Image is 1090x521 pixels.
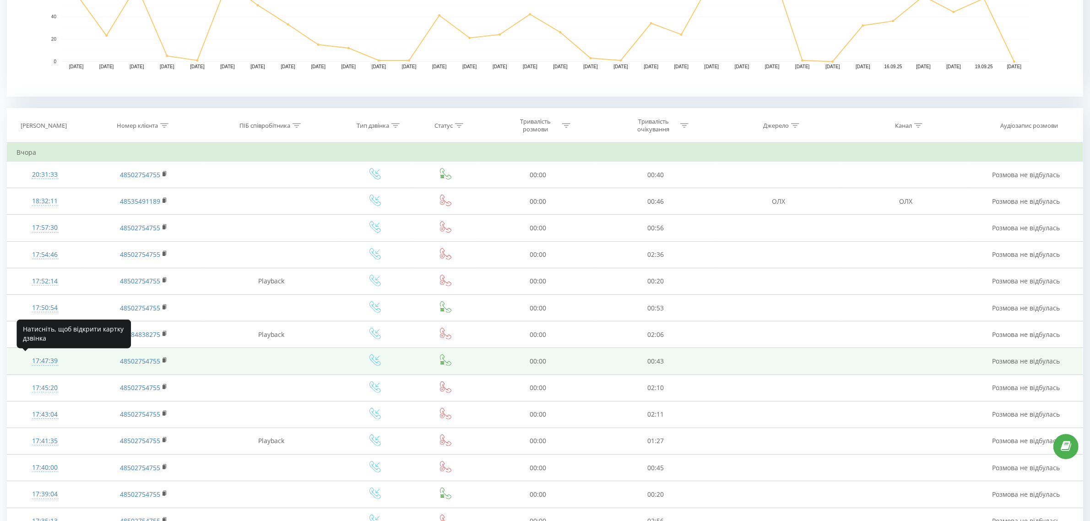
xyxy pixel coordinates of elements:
[479,321,597,348] td: 00:00
[357,122,389,130] div: Тип дзвінка
[992,330,1060,339] span: Розмова не відбулась
[16,166,73,184] div: 20:31:33
[884,65,902,70] text: 16.09.25
[120,250,160,259] a: 48502754755
[479,268,597,294] td: 00:00
[16,320,131,348] div: Натисніть, щоб відкрити картку дзвінка
[1007,65,1022,70] text: [DATE]
[597,428,715,454] td: 01:27
[479,428,597,454] td: 00:00
[120,383,160,392] a: 48502754755
[735,65,749,70] text: [DATE]
[479,401,597,428] td: 00:00
[479,374,597,401] td: 00:00
[916,65,931,70] text: [DATE]
[21,122,67,130] div: [PERSON_NAME]
[160,65,174,70] text: [DATE]
[895,122,912,130] div: Канал
[16,485,73,503] div: 17:39:04
[117,122,158,130] div: Номер клієнта
[992,490,1060,499] span: Розмова не відбулась
[992,170,1060,179] span: Розмова не відбулась
[795,65,810,70] text: [DATE]
[120,410,160,418] a: 48502754755
[479,481,597,508] td: 00:00
[239,122,290,130] div: ПІБ співробітника
[992,250,1060,259] span: Розмова не відбулась
[992,436,1060,445] span: Розмова не відбулась
[16,299,73,317] div: 17:50:54
[479,188,597,215] td: 00:00
[479,348,597,374] td: 00:00
[705,65,719,70] text: [DATE]
[992,463,1060,472] span: Розмова не відбулась
[250,65,265,70] text: [DATE]
[69,65,84,70] text: [DATE]
[765,65,780,70] text: [DATE]
[16,192,73,210] div: 18:32:11
[16,352,73,370] div: 17:47:39
[597,241,715,268] td: 02:36
[120,223,160,232] a: 48502754755
[51,37,57,42] text: 20
[372,65,386,70] text: [DATE]
[434,122,453,130] div: Статус
[975,65,993,70] text: 19.09.25
[493,65,507,70] text: [DATE]
[523,65,537,70] text: [DATE]
[583,65,598,70] text: [DATE]
[120,357,160,365] a: 48502754755
[992,223,1060,232] span: Розмова не відбулась
[597,188,715,215] td: 00:46
[597,295,715,321] td: 00:53
[120,490,160,499] a: 48502754755
[342,65,356,70] text: [DATE]
[597,348,715,374] td: 00:43
[479,295,597,321] td: 00:00
[597,481,715,508] td: 00:20
[16,459,73,477] div: 17:40:00
[842,188,969,215] td: ОЛХ
[205,321,337,348] td: Playback
[190,65,205,70] text: [DATE]
[644,65,659,70] text: [DATE]
[763,122,789,130] div: Джерело
[130,65,144,70] text: [DATE]
[16,219,73,237] div: 17:57:30
[120,170,160,179] a: 48502754755
[205,428,337,454] td: Playback
[311,65,326,70] text: [DATE]
[597,162,715,188] td: 00:40
[947,65,961,70] text: [DATE]
[479,241,597,268] td: 00:00
[462,65,477,70] text: [DATE]
[825,65,840,70] text: [DATE]
[856,65,870,70] text: [DATE]
[120,436,160,445] a: 48502754755
[479,162,597,188] td: 00:00
[402,65,417,70] text: [DATE]
[16,379,73,397] div: 17:45:20
[99,65,114,70] text: [DATE]
[629,118,678,133] div: Тривалість очікування
[553,65,568,70] text: [DATE]
[120,197,160,206] a: 48535491189
[597,215,715,241] td: 00:56
[597,401,715,428] td: 02:11
[220,65,235,70] text: [DATE]
[120,330,160,339] a: 48884838275
[120,277,160,285] a: 48502754755
[992,410,1060,418] span: Розмова не відбулась
[715,188,842,215] td: ОЛХ
[511,118,560,133] div: Тривалість розмови
[992,197,1060,206] span: Розмова не відбулась
[479,455,597,481] td: 00:00
[992,383,1060,392] span: Розмова не відбулась
[479,215,597,241] td: 00:00
[205,268,337,294] td: Playback
[992,304,1060,312] span: Розмова не відбулась
[120,463,160,472] a: 48502754755
[7,143,1083,162] td: Вчора
[281,65,295,70] text: [DATE]
[674,65,689,70] text: [DATE]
